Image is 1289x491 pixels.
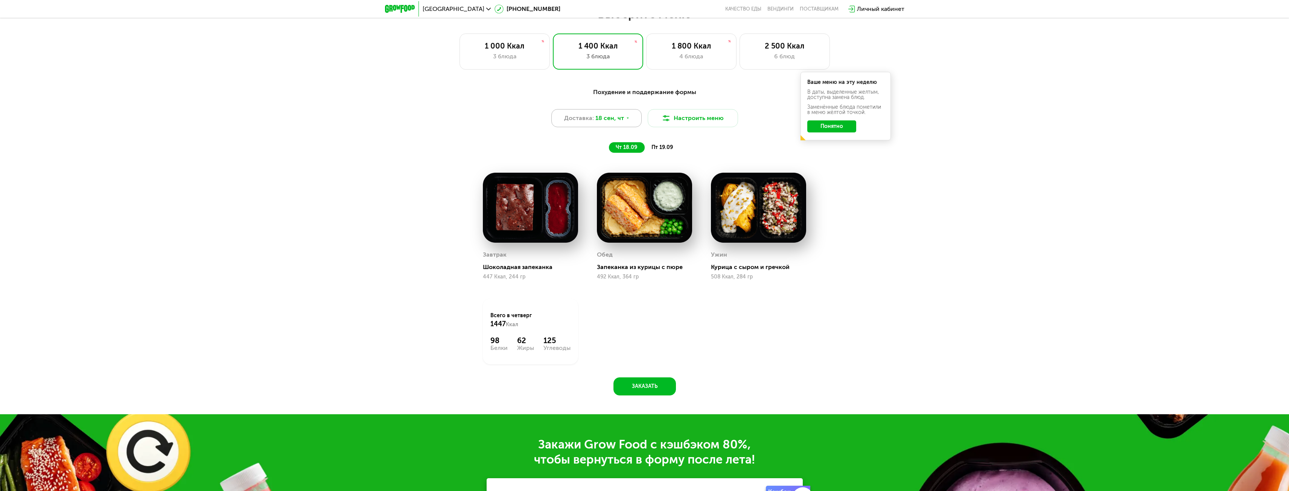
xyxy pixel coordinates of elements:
[767,6,794,12] a: Вендинги
[495,5,560,14] a: [PHONE_NUMBER]
[747,41,822,50] div: 2 500 Ккал
[490,312,571,328] div: Всего в четверг
[561,41,635,50] div: 1 400 Ккал
[595,114,624,123] span: 18 сен, чт
[506,321,518,328] span: Ккал
[747,52,822,61] div: 6 блюд
[517,336,534,345] div: 62
[423,6,484,12] span: [GEOGRAPHIC_DATA]
[711,274,806,280] div: 508 Ккал, 284 гр
[490,320,506,328] span: 1447
[564,114,594,123] span: Доставка:
[648,109,738,127] button: Настроить меню
[654,41,729,50] div: 1 800 Ккал
[613,377,676,395] button: Заказать
[597,274,692,280] div: 492 Ккал, 364 гр
[543,345,571,351] div: Углеводы
[807,105,884,115] div: Заменённые блюда пометили в меню жёлтой точкой.
[651,144,673,150] span: пт 19.09
[422,88,867,97] div: Похудение и поддержание формы
[857,5,904,14] div: Личный кабинет
[597,263,698,271] div: Запеканка из курицы с пюре
[490,336,508,345] div: 98
[711,249,727,260] div: Ужин
[483,249,507,260] div: Завтрак
[517,345,534,351] div: Жиры
[490,345,508,351] div: Белки
[807,120,856,132] button: Понятно
[711,263,812,271] div: Курица с сыром и гречкой
[561,52,635,61] div: 3 блюда
[467,41,542,50] div: 1 000 Ккал
[725,6,761,12] a: Качество еды
[543,336,571,345] div: 125
[616,144,637,150] span: чт 18.09
[483,263,584,271] div: Шоколадная запеканка
[807,80,884,85] div: Ваше меню на эту неделю
[483,274,578,280] div: 447 Ккал, 244 гр
[654,52,729,61] div: 4 блюда
[800,6,839,12] div: поставщикам
[467,52,542,61] div: 3 блюда
[807,90,884,100] div: В даты, выделенные желтым, доступна замена блюд.
[597,249,613,260] div: Обед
